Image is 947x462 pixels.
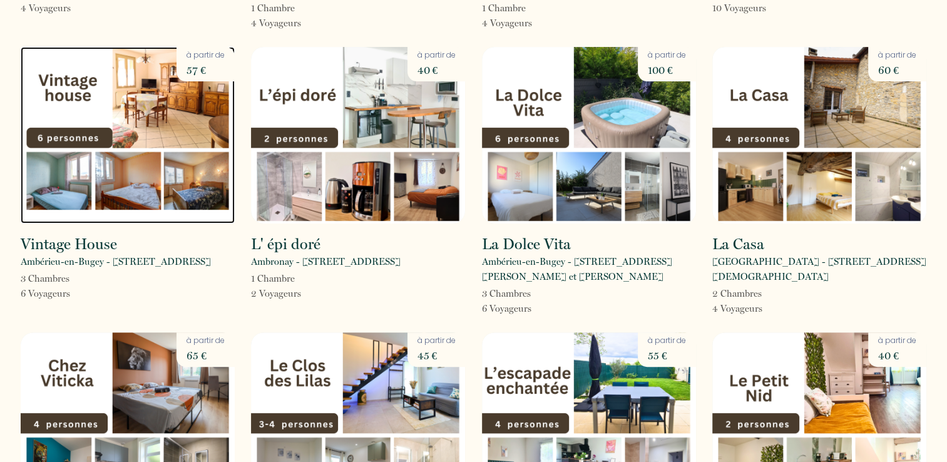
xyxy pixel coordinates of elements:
img: rental-image [251,47,465,223]
span: s [297,288,301,299]
p: à partir de [878,335,916,347]
span: s [66,273,69,284]
p: 3 Chambre [482,286,531,301]
p: 60 € [878,61,916,79]
p: à partir de [187,49,225,61]
h2: La Casa [712,237,764,252]
span: s [66,288,70,299]
span: s [297,18,301,29]
p: 4 Voyageur [712,301,762,316]
h2: La Dolce Vita [482,237,571,252]
img: rental-image [712,47,926,223]
p: à partir de [878,49,916,61]
p: 57 € [187,61,225,79]
p: 2 Chambre [712,286,762,301]
p: 3 Chambre [21,271,70,286]
p: 6 Voyageur [21,286,70,301]
p: Ambérieu-en-Bugey - [STREET_ADDRESS] [21,254,211,269]
p: à partir de [417,49,456,61]
h2: L' épi doré [251,237,320,252]
h2: Vintage House [21,237,117,252]
p: 65 € [187,347,225,364]
p: à partir de [417,335,456,347]
span: s [759,303,762,314]
p: 4 Voyageur [251,16,301,31]
p: à partir de [648,49,686,61]
p: 1 Chambre [251,271,301,286]
p: 100 € [648,61,686,79]
p: 1 Chambre [482,1,532,16]
p: 2 Voyageur [251,286,301,301]
p: 6 Voyageur [482,301,531,316]
span: s [528,18,532,29]
span: s [758,288,762,299]
img: rental-image [482,47,696,223]
span: s [67,3,71,14]
p: 45 € [417,347,456,364]
p: 55 € [648,347,686,364]
p: 40 € [417,61,456,79]
p: [GEOGRAPHIC_DATA] - [STREET_ADDRESS][DEMOGRAPHIC_DATA] [712,254,926,284]
p: 10 Voyageur [712,1,766,16]
p: à partir de [187,335,225,347]
p: à partir de [648,335,686,347]
p: Ambérieu-en-Bugey - [STREET_ADDRESS][PERSON_NAME] et [PERSON_NAME] [482,254,696,284]
span: s [762,3,766,14]
span: s [528,303,531,314]
p: 4 Voyageur [482,16,532,31]
p: Ambronay - [STREET_ADDRESS] [251,254,401,269]
img: rental-image [21,47,235,223]
p: 4 Voyageur [21,1,71,16]
p: 40 € [878,347,916,364]
p: 1 Chambre [251,1,301,16]
span: s [527,288,531,299]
